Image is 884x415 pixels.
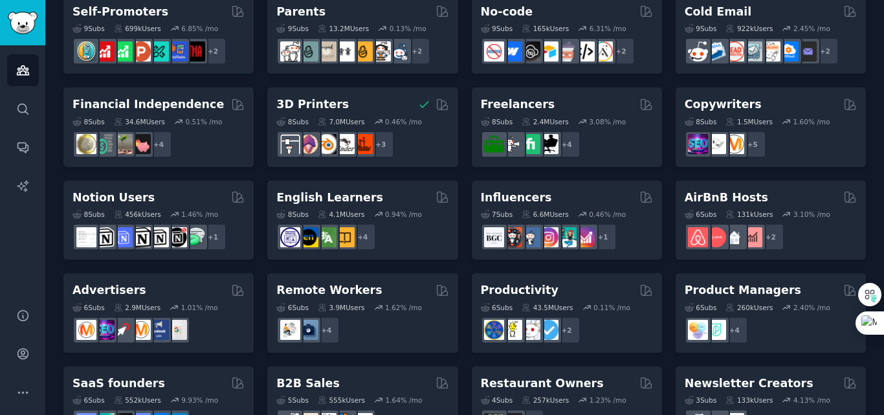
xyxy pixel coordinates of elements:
[557,227,577,247] img: influencermarketing
[276,24,309,33] div: 9 Sub s
[94,227,115,247] img: notioncreations
[313,317,340,344] div: + 4
[502,134,522,154] img: freelance_forhire
[685,4,751,20] h2: Cold Email
[72,376,165,392] h2: SaaS founders
[335,41,355,62] img: toddlers
[199,223,227,251] div: + 1
[403,38,430,65] div: + 2
[522,396,569,405] div: 257k Users
[94,41,115,62] img: youtubepromotion
[181,210,218,219] div: 1.46 % /mo
[113,134,133,154] img: Fire
[520,134,540,154] img: Fiverr
[349,223,376,251] div: + 4
[685,282,801,298] h2: Product Managers
[280,41,300,62] img: daddit
[276,96,349,113] h2: 3D Printers
[742,41,762,62] img: coldemail
[725,117,773,126] div: 1.5M Users
[724,227,744,247] img: rentalproperties
[72,4,168,20] h2: Self-Promoters
[113,41,133,62] img: selfpromotion
[280,134,300,154] img: 3Dprinting
[298,41,318,62] img: SingleParents
[685,376,813,392] h2: Newsletter Creators
[557,41,577,62] img: nocodelowcode
[688,134,708,154] img: SEO
[484,134,504,154] img: forhire
[793,303,830,312] div: 2.40 % /mo
[385,396,422,405] div: 1.64 % /mo
[590,396,626,405] div: 1.23 % /mo
[298,227,318,247] img: EnglishLearning
[538,320,558,340] img: getdisciplined
[149,320,169,340] img: FacebookAds
[318,303,365,312] div: 3.9M Users
[685,303,717,312] div: 6 Sub s
[481,396,513,405] div: 4 Sub s
[520,227,540,247] img: Instagram
[779,41,799,62] img: B2BSaaS
[318,24,369,33] div: 13.2M Users
[276,376,340,392] h2: B2B Sales
[522,24,569,33] div: 165k Users
[688,227,708,247] img: airbnb_hosts
[590,24,626,33] div: 6.31 % /mo
[316,134,337,154] img: blender
[149,41,169,62] img: alphaandbetausers
[520,320,540,340] img: productivity
[335,227,355,247] img: LearnEnglishOnReddit
[520,41,540,62] img: NoCodeSaaS
[72,24,105,33] div: 9 Sub s
[739,131,766,158] div: + 5
[484,320,504,340] img: LifeProTips
[481,24,513,33] div: 9 Sub s
[353,134,373,154] img: FixMyPrint
[276,117,309,126] div: 8 Sub s
[742,227,762,247] img: AirBnBInvesting
[167,320,187,340] img: googleads
[114,210,161,219] div: 456k Users
[522,117,569,126] div: 2.4M Users
[589,210,626,219] div: 0.46 % /mo
[793,210,830,219] div: 3.10 % /mo
[114,24,161,33] div: 699k Users
[149,227,169,247] img: AskNotion
[353,41,373,62] img: NewParents
[181,396,218,405] div: 9.93 % /mo
[481,96,555,113] h2: Freelancers
[757,223,784,251] div: + 2
[685,96,762,113] h2: Copywriters
[367,131,394,158] div: + 3
[72,210,105,219] div: 8 Sub s
[72,190,155,206] h2: Notion Users
[276,4,326,20] h2: Parents
[280,320,300,340] img: RemoteJobs
[385,210,422,219] div: 0.94 % /mo
[76,227,96,247] img: Notiontemplates
[589,117,626,126] div: 3.08 % /mo
[502,320,522,340] img: lifehacks
[725,303,773,312] div: 260k Users
[167,227,187,247] img: BestNotionTemplates
[725,210,773,219] div: 131k Users
[575,41,595,62] img: NoCodeMovement
[276,396,309,405] div: 5 Sub s
[688,320,708,340] img: ProductManagement
[276,190,383,206] h2: English Learners
[538,41,558,62] img: Airtable
[553,317,580,344] div: + 2
[481,303,513,312] div: 6 Sub s
[316,227,337,247] img: language_exchange
[685,210,717,219] div: 6 Sub s
[706,134,726,154] img: KeepWriting
[481,282,558,298] h2: Productivity
[484,227,504,247] img: BeautyGuruChatter
[685,190,768,206] h2: AirBnB Hosts
[76,134,96,154] img: UKPersonalFinance
[502,41,522,62] img: webflow
[318,210,365,219] div: 4.1M Users
[481,4,533,20] h2: No-code
[590,223,617,251] div: + 1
